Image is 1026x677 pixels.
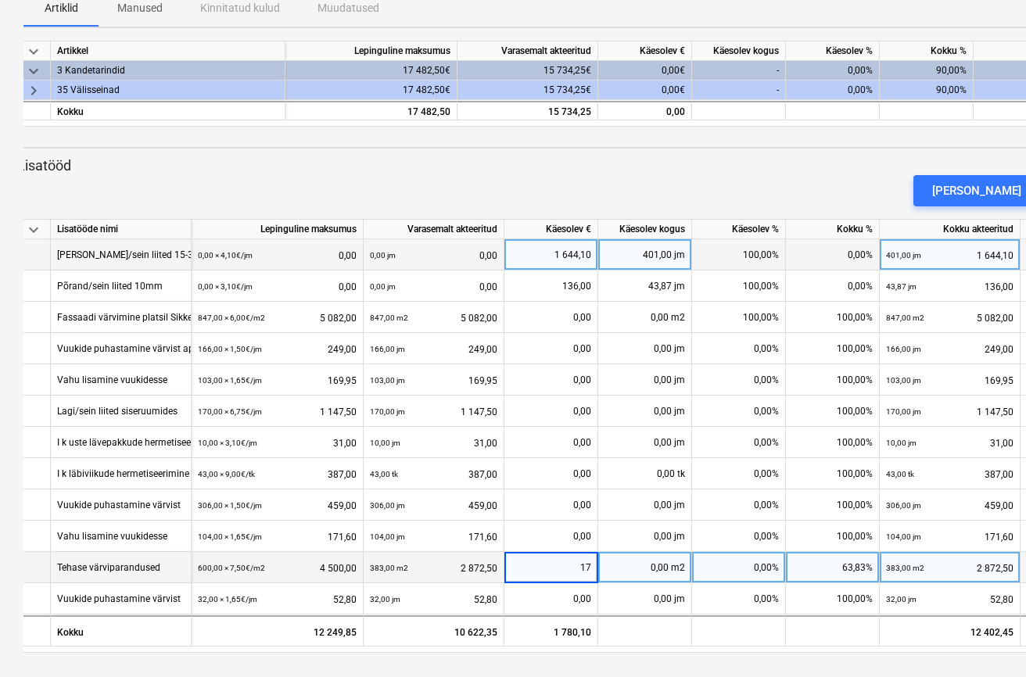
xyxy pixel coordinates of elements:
[57,489,181,520] div: Vuukide puhastamine värvist
[370,251,396,260] small: 0,00 jm
[598,239,692,270] div: 401,00 jm
[786,220,880,239] div: Kokku %
[57,61,278,81] div: 3 Kandetarindid
[786,458,880,489] div: 100,00%
[886,270,1013,303] div: 136,00
[886,489,1013,521] div: 459,00
[692,239,786,270] div: 100,00%
[692,489,786,521] div: 0,00%
[457,41,598,61] div: Varasemalt akteeritud
[370,564,408,572] small: 383,00 m2
[198,345,262,353] small: 166,00 × 1,50€ / jm
[886,282,917,291] small: 43,87 jm
[51,615,192,647] div: Kokku
[511,427,591,458] div: 0,00
[511,302,591,333] div: 0,00
[598,364,692,396] div: 0,00 jm
[370,345,405,353] small: 166,00 jm
[511,270,591,302] div: 136,00
[511,583,591,614] div: 0,00
[692,427,786,458] div: 0,00%
[24,220,43,239] span: keyboard_arrow_down
[880,61,974,81] div: 90,00%
[198,396,357,428] div: 1 147,50
[886,333,1013,365] div: 249,00
[511,364,591,396] div: 0,00
[370,552,497,584] div: 2 872,50
[886,470,914,478] small: 43,00 tk
[24,42,43,61] span: keyboard_arrow_down
[198,407,262,416] small: 170,00 × 6,75€ / jm
[886,532,921,541] small: 104,00 jm
[786,396,880,427] div: 100,00%
[786,239,880,270] div: 0,00%
[692,81,786,100] div: -
[886,313,924,322] small: 847,00 m2
[886,583,1013,615] div: 52,80
[364,220,504,239] div: Varasemalt akteeritud
[886,521,1013,553] div: 171,60
[51,101,285,120] div: Kokku
[57,81,278,100] div: 35 Välisseinad
[504,220,598,239] div: Käesolev €
[598,521,692,552] div: 0,00 jm
[57,333,204,364] div: Vuukide puhastamine värvist aprill
[598,220,692,239] div: Käesolev kogus
[598,489,692,521] div: 0,00 jm
[198,427,357,459] div: 31,00
[786,583,880,614] div: 100,00%
[57,521,167,551] div: Vahu lisamine vuukidesse
[285,81,457,100] div: 17 482,50€
[370,407,405,416] small: 170,00 jm
[24,62,43,81] span: keyboard_arrow_down
[370,396,497,428] div: 1 147,50
[598,41,692,61] div: Käesolev €
[198,302,357,334] div: 5 082,00
[198,532,262,541] small: 104,00 × 1,65€ / jm
[692,521,786,552] div: 0,00%
[886,427,1013,459] div: 31,00
[198,470,255,478] small: 43,00 × 9,00€ / tk
[886,396,1013,428] div: 1 147,50
[598,101,692,120] div: 0,00
[198,251,253,260] small: 0,00 × 4,10€ / jm
[511,458,591,489] div: 0,00
[886,239,1013,271] div: 1 644,10
[786,81,880,100] div: 0,00%
[57,270,163,301] div: Põrand/sein liited 10mm
[880,81,974,100] div: 90,00%
[786,427,880,458] div: 100,00%
[198,364,357,396] div: 169,95
[511,521,591,552] div: 0,00
[932,181,1021,201] div: [PERSON_NAME]
[786,552,880,583] div: 63,83%
[886,376,921,385] small: 103,00 jm
[370,470,398,478] small: 43,00 tk
[198,439,257,447] small: 10,00 × 3,10€ / jm
[886,595,917,604] small: 32,00 jm
[370,583,497,615] div: 52,80
[198,552,357,584] div: 4 500,00
[457,61,598,81] div: 15 734,25€
[198,282,253,291] small: 0,00 × 3,10€ / jm
[692,333,786,364] div: 0,00%
[51,220,192,239] div: Lisatööde nimi
[598,61,692,81] div: 0,00€
[370,239,497,271] div: 0,00
[786,489,880,521] div: 100,00%
[198,376,262,385] small: 103,00 × 1,65€ / jm
[692,583,786,614] div: 0,00%
[692,41,786,61] div: Käesolev kogus
[886,458,1013,490] div: 387,00
[198,595,257,604] small: 32,00 × 1,65€ / jm
[370,439,400,447] small: 10,00 jm
[598,583,692,614] div: 0,00 jm
[370,532,405,541] small: 104,00 jm
[886,564,924,572] small: 383,00 m2
[786,270,880,302] div: 0,00%
[692,220,786,239] div: Käesolev %
[598,333,692,364] div: 0,00 jm
[370,458,497,490] div: 387,00
[198,583,357,615] div: 52,80
[24,81,43,100] span: keyboard_arrow_right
